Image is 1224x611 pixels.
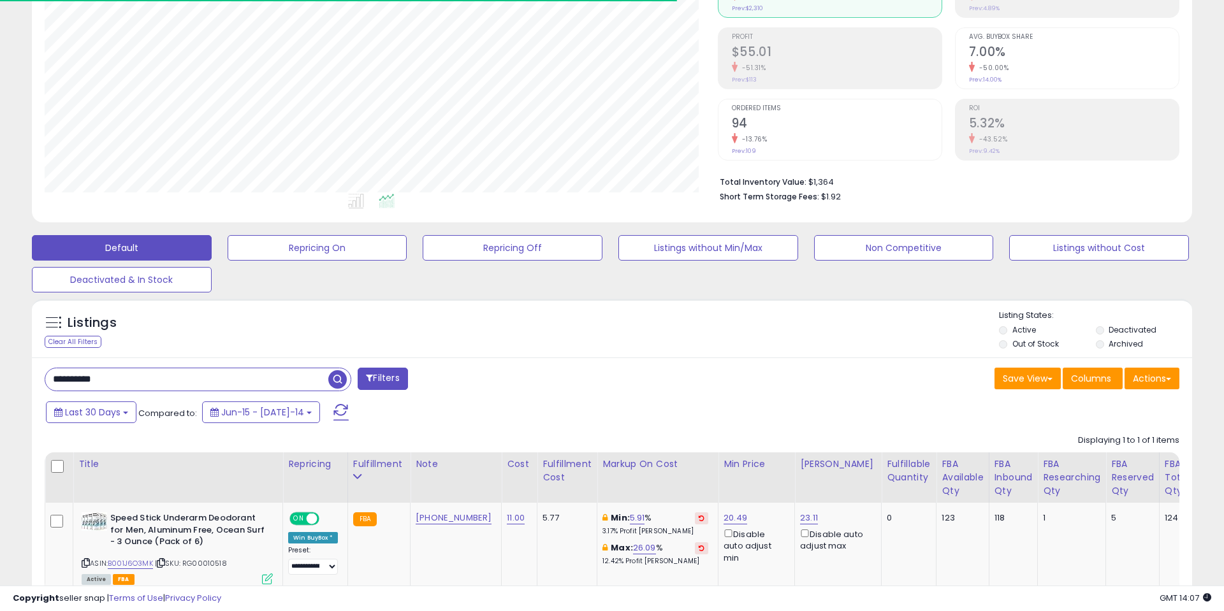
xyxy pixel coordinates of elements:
button: Filters [358,368,407,390]
button: Repricing Off [423,235,602,261]
small: -50.00% [975,63,1009,73]
div: 0 [887,512,926,524]
div: FBA Researching Qty [1043,457,1100,498]
div: % [602,512,708,536]
span: FBA [113,574,135,585]
span: Avg. Buybox Share [969,34,1179,41]
div: 124 [1165,512,1184,524]
span: Compared to: [138,407,197,419]
button: Last 30 Days [46,401,136,423]
b: Total Inventory Value: [720,176,806,187]
div: Clear All Filters [45,336,101,348]
div: 5 [1111,512,1149,524]
div: 1 [1043,512,1096,524]
a: 11.00 [507,512,525,524]
a: 23.11 [800,512,818,524]
div: Fulfillment Cost [543,457,592,484]
span: Last 30 Days [65,406,120,419]
h2: 94 [732,116,942,133]
a: Privacy Policy [165,592,221,604]
label: Out of Stock [1012,338,1059,349]
h2: 5.32% [969,116,1179,133]
span: | SKU: RG00010518 [155,558,227,568]
b: Min: [611,512,630,524]
div: Cost [507,457,532,471]
div: FBA Available Qty [942,457,983,498]
div: Fulfillment [353,457,405,471]
small: Prev: 4.89% [969,4,1000,12]
div: Win BuyBox * [288,532,338,543]
a: 20.49 [724,512,747,524]
a: B001J6O3MK [108,558,153,569]
div: 118 [994,512,1028,524]
span: Columns [1071,372,1111,385]
small: Prev: 109 [732,147,756,155]
div: Preset: [288,546,338,575]
small: FBA [353,512,377,526]
div: ASIN: [82,512,273,583]
small: -43.52% [975,134,1008,144]
small: Prev: 14.00% [969,76,1002,83]
div: Title [78,457,277,471]
span: Ordered Items [732,105,942,112]
div: Note [416,457,496,471]
button: Listings without Cost [1009,235,1189,261]
strong: Copyright [13,592,59,604]
label: Deactivated [1109,324,1156,335]
div: FBA Total Qty [1165,457,1189,498]
div: Repricing [288,457,342,471]
div: 123 [942,512,979,524]
span: $1.92 [821,190,841,203]
div: Displaying 1 to 1 of 1 items [1078,435,1179,447]
div: FBA Reserved Qty [1111,457,1154,498]
button: Repricing On [228,235,407,261]
span: All listings currently available for purchase on Amazon [82,574,111,585]
button: Jun-15 - [DATE]-14 [202,401,320,423]
p: 3.17% Profit [PERSON_NAME] [602,527,708,536]
h2: $55.01 [732,45,942,62]
div: Disable auto adjust min [724,527,785,564]
div: Markup on Cost [602,457,713,471]
h2: 7.00% [969,45,1179,62]
button: Columns [1063,368,1123,389]
b: Speed Stick Underarm Deodorant for Men, Aluminum Free, Ocean Surf - 3 Ounce (Pack of 6) [110,512,265,551]
span: 2025-08-15 14:07 GMT [1160,592,1211,604]
label: Active [1012,324,1036,335]
a: 26.09 [633,542,656,554]
button: Default [32,235,212,261]
img: 51md1UFZ+cL._SL40_.jpg [82,512,107,531]
div: Min Price [724,457,789,471]
b: Short Term Storage Fees: [720,191,819,202]
small: -13.76% [738,134,768,144]
span: ON [291,514,307,524]
th: The percentage added to the cost of goods (COGS) that forms the calculator for Min & Max prices. [597,452,718,503]
p: 12.42% Profit [PERSON_NAME] [602,557,708,566]
small: Prev: $2,310 [732,4,763,12]
div: [PERSON_NAME] [800,457,876,471]
button: Non Competitive [814,235,994,261]
small: -51.31% [738,63,766,73]
div: seller snap | | [13,593,221,605]
button: Deactivated & In Stock [32,267,212,292]
a: Terms of Use [109,592,163,604]
button: Actions [1125,368,1179,389]
a: 5.91 [630,512,645,524]
p: Listing States: [999,310,1191,322]
span: Profit [732,34,942,41]
div: 5.77 [543,512,587,524]
h5: Listings [68,314,117,332]
li: $1,364 [720,173,1170,189]
small: Prev: $113 [732,76,757,83]
button: Save View [994,368,1061,389]
small: Prev: 9.42% [969,147,1000,155]
label: Archived [1109,338,1143,349]
button: Listings without Min/Max [618,235,798,261]
div: Disable auto adjust max [800,527,871,552]
div: FBA inbound Qty [994,457,1033,498]
div: % [602,542,708,566]
div: Fulfillable Quantity [887,457,931,484]
b: Max: [611,542,633,554]
a: [PHONE_NUMBER] [416,512,492,524]
span: ROI [969,105,1179,112]
span: Jun-15 - [DATE]-14 [221,406,304,419]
